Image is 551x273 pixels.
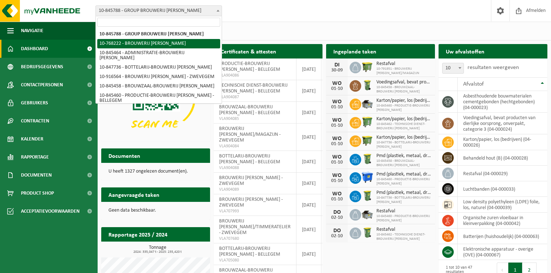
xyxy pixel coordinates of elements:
span: VLA904085 [219,116,291,122]
div: 30-09 [330,68,344,73]
span: BROUWERIJ [PERSON_NAME]/MAGAZIJN - ZWEVEGEM [219,126,281,143]
h2: Ingeplande taken [326,44,384,58]
span: 10-847736 - BOTTELARIJ-BROUWERIJ [PERSON_NAME] [376,196,431,204]
div: WO [330,136,344,142]
span: Rapportage [21,148,49,166]
span: 10-845788 - GROUP BROUWERIJ OMER VANDER GHINSTE [95,5,222,16]
span: VLA904086 [219,73,291,78]
span: 10 [443,63,464,73]
td: [DATE] [296,102,321,123]
td: [DATE] [296,58,321,80]
td: [DATE] [296,173,321,194]
li: 10-845460 - PRODUCTIE-BROUWERIJ [PERSON_NAME] - BELLEGEM [97,91,220,105]
span: Pmd (plastiek, metaal, drankkartons) (bedrijven) [376,190,431,196]
td: [DATE] [296,216,321,243]
li: 10-845788 - GROUP BROUWERIJ [PERSON_NAME] [97,30,220,39]
div: 01-10 [330,178,344,183]
img: WB-1100-HPE-GN-50 [361,134,373,147]
td: elektronische apparatuur - overige (OVE) (04-000067) [458,244,547,260]
td: karton/papier, los (bedrijven) (04-000026) [458,134,547,150]
span: BOTTELARIJ-BROUWERIJ [PERSON_NAME] - BELLEGEM [219,153,280,165]
li: 10-845464 - ADMINISTRATIE-BROUWERIJ [PERSON_NAME] [97,48,220,63]
span: VLA904088 [219,165,291,171]
img: WB-0770-HPE-GN-50 [361,116,373,128]
span: Documenten [21,166,52,184]
h2: Documenten [101,148,148,162]
h2: Certificaten & attesten [214,44,283,58]
div: WO [330,81,344,86]
li: 10-916564 - BROUWERIJ [PERSON_NAME] - ZWEVEGEM [97,72,220,82]
span: VLA904089 [219,187,291,192]
span: 10-845458 - BROUWZAAL-BROUWERIJ [PERSON_NAME] [376,85,431,94]
span: Karton/papier, los (bedrijven) [376,98,431,104]
span: VLA707993 [219,208,291,214]
div: WO [330,173,344,178]
span: Restafval [376,208,431,214]
span: 2024: 335,047 t - 2025: 235,420 t [105,250,210,254]
span: VLA705080 [219,257,291,263]
span: Bedrijfsgegevens [21,58,63,76]
td: restafval (04-000029) [458,166,547,181]
a: Bekijk rapportage [156,241,209,256]
span: Navigatie [21,22,43,40]
div: 01-10 [330,142,344,147]
span: 10-845460 - PRODUCTIE-BROUWERIJ [PERSON_NAME] [376,214,431,223]
span: Kalender [21,130,43,148]
li: 10-847736 - BOTTELARIJ-BROUWERIJ [PERSON_NAME] [97,63,220,72]
img: WB-5000-GAL-GY-01 [361,97,373,110]
td: [DATE] [296,80,321,102]
div: WO [330,117,344,123]
span: Restafval [376,61,431,67]
li: 10-768222 - BROUWERIJ [PERSON_NAME] [97,39,220,48]
p: U heeft 1327 ongelezen document(en). [108,169,203,174]
span: BROUWZAAL-BROUWERIJ [PERSON_NAME] - BELLEGEM [219,104,280,116]
span: Pmd (plastiek, metaal, drankkartons) (bedrijven) [376,153,431,159]
td: organische zuren vloeibaar in kleinverpakking (04-000042) [458,213,547,229]
label: resultaten weergeven [467,65,519,70]
span: PRODUCTIE-BROUWERIJ [PERSON_NAME] - BELLEGEM [219,61,280,72]
span: 10-845458 - BROUWZAAL-BROUWERIJ [PERSON_NAME] [376,159,431,168]
span: 10-845788 - GROUP BROUWERIJ OMER VANDER GHINSTE [96,6,222,16]
td: voedingsafval, bevat producten van dierlijke oorsprong, onverpakt, categorie 3 (04-000024) [458,113,547,134]
h2: Aangevraagde taken [101,187,167,201]
span: BROUWERIJ [PERSON_NAME] - ZWEVEGEM [219,197,283,208]
td: asbesthoudende bouwmaterialen cementgebonden (hechtgebonden) (04-000023) [458,91,547,113]
h2: Uw afvalstoffen [439,44,492,58]
td: [DATE] [296,151,321,173]
span: 10-791951 - BROUWERIJ [PERSON_NAME]/MAGAZIJN [376,67,431,75]
span: Voedingsafval, bevat producten van dierlijke oorsprong, onverpakt, categorie 3 [376,79,431,85]
span: 10-847736 - BOTTELARIJ-BROUWERIJ [PERSON_NAME] [376,140,431,149]
span: 10-845460 - PRODUCTIE-BROUWERIJ [PERSON_NAME] [376,104,431,112]
img: WB-1100-HPE-BE-01 [361,171,373,183]
span: BOTTELARIJ-BROUWERIJ [PERSON_NAME] - BELLEGEM [219,246,280,257]
span: Karton/papier, los (bedrijven) [376,135,431,140]
div: 01-10 [330,197,344,202]
span: Pmd (plastiek, metaal, drankkartons) (bedrijven) [376,172,431,177]
span: BROUWERIJ [PERSON_NAME] - ZWEVEGEM [219,175,283,186]
span: Contracten [21,112,49,130]
div: 01-10 [330,86,344,91]
h2: Rapportage 2025 / 2024 [101,227,175,241]
td: low density polyethyleen (LDPE) folie, los, naturel (04-000039) [458,197,547,213]
div: DI [330,62,344,68]
div: DO [330,209,344,215]
span: Restafval [376,227,431,233]
div: 01-10 [330,123,344,128]
img: WB-1100-HPE-GN-50 [361,61,373,73]
span: Afvalstof [463,81,484,87]
td: luchtbanden (04-000033) [458,181,547,197]
span: VLA707680 [219,236,291,242]
div: WO [330,191,344,197]
div: 01-10 [330,160,344,165]
div: WO [330,154,344,160]
span: Karton/papier, los (bedrijven) [376,116,431,122]
img: WB-0240-HPE-GN-50 [361,190,373,202]
span: TECHNISCHE DIENST-BROUWERIJ [PERSON_NAME] - BELLEGEM [219,83,287,94]
span: Gebruikers [21,94,48,112]
td: batterijen (huishoudelijk) (04-000063) [458,229,547,244]
span: VLA904084 [219,143,291,149]
img: WB-5000-GAL-GY-01 [361,208,373,220]
img: WB-0240-HPE-GN-50 [361,153,373,165]
span: Product Shop [21,184,54,202]
div: DO [330,228,344,234]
